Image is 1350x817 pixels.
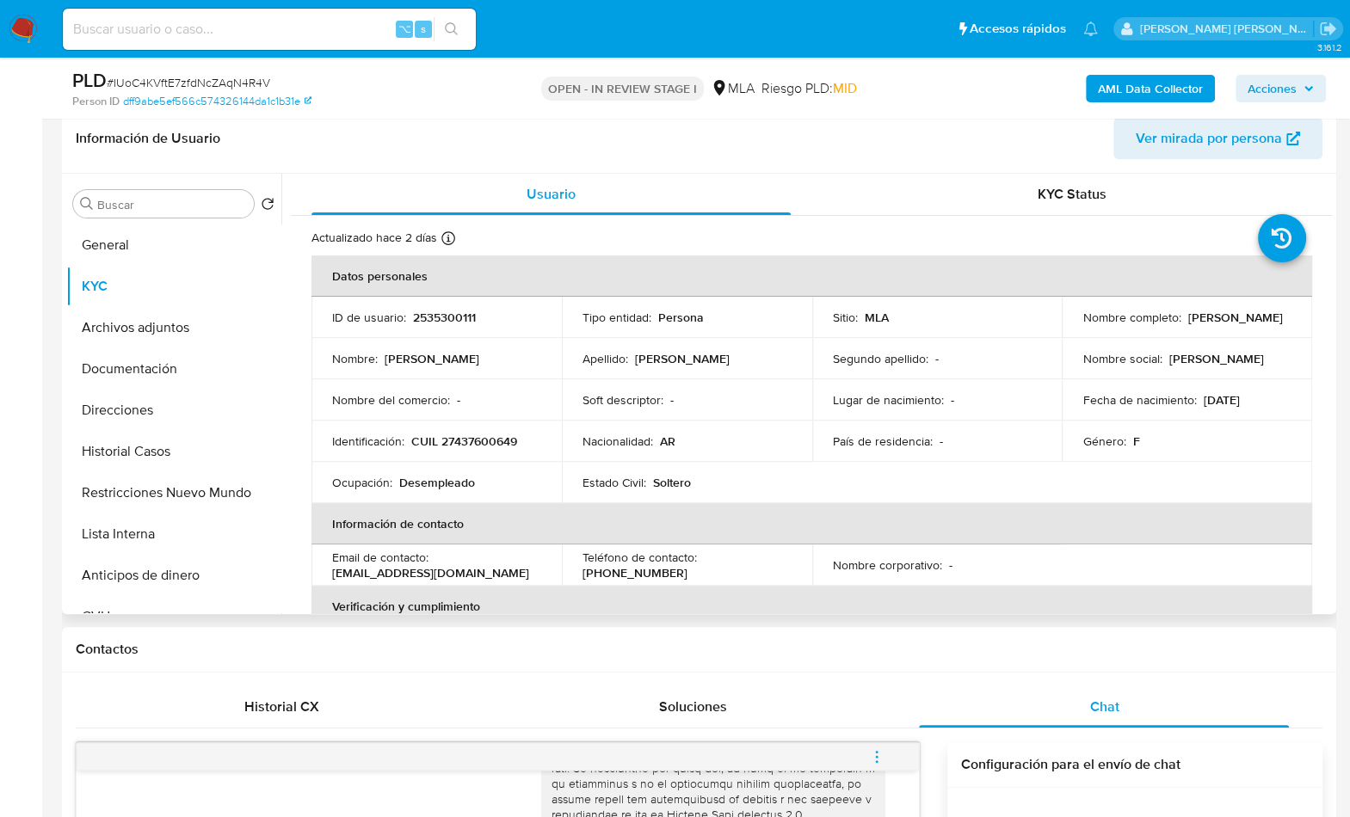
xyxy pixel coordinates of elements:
button: Direcciones [66,390,281,431]
p: Email de contacto : [332,550,428,565]
a: Salir [1319,20,1337,38]
button: AML Data Collector [1086,75,1215,102]
button: Acciones [1236,75,1326,102]
p: - [670,392,674,408]
p: Ocupación : [332,475,392,490]
button: Archivos adjuntos [66,307,281,348]
button: Ver mirada por persona [1113,118,1322,159]
a: dff9abe5ef566c574326144da1c1b31e [123,94,311,109]
p: [PERSON_NAME] [1187,310,1282,325]
button: Lista Interna [66,513,281,555]
p: OPEN - IN REVIEW STAGE I [541,77,704,101]
input: Buscar [97,197,247,212]
span: Riesgo PLD: [761,79,857,98]
p: Persona [658,310,704,325]
button: search-icon [434,17,469,41]
span: s [421,21,426,37]
p: Estado Civil : [583,475,646,490]
input: Buscar usuario o caso... [63,18,476,40]
span: Chat [1089,697,1119,716]
p: Actualizado hace 2 días [311,230,437,246]
p: Nombre social : [1082,351,1162,366]
p: [EMAIL_ADDRESS][DOMAIN_NAME] [332,565,529,580]
p: F [1132,433,1139,449]
button: menu-action [848,736,905,777]
p: jian.marin@mercadolibre.com [1140,21,1314,37]
button: Buscar [80,197,94,211]
p: Lugar de nacimiento : [833,392,944,408]
button: General [66,224,281,266]
p: Apellido : [583,351,628,366]
span: Soluciones [659,697,727,716]
button: CVU [66,596,281,637]
p: AR [660,433,675,449]
th: Datos personales [311,255,1312,297]
span: Historial CX [244,697,319,716]
button: KYC [66,266,281,307]
p: - [457,392,460,408]
p: Sitio : [833,310,858,325]
th: Información de contacto [311,503,1312,544]
span: # IUoC4KVftE7zfdNcZAqN4R4V [107,74,270,91]
p: Soft descriptor : [583,392,663,408]
h1: Información de Usuario [76,130,220,147]
p: [PERSON_NAME] [1168,351,1263,366]
span: 3.161.2 [1316,40,1341,54]
p: Nombre : [332,351,378,366]
b: PLD [72,66,107,94]
span: Usuario [527,184,576,204]
p: Tipo entidad : [583,310,651,325]
p: Nombre del comercio : [332,392,450,408]
p: Nombre completo : [1082,310,1180,325]
p: Nacionalidad : [583,433,653,449]
span: Acciones [1248,75,1297,102]
p: País de residencia : [833,433,933,449]
p: Fecha de nacimiento : [1082,392,1196,408]
h3: Configuración para el envío de chat [961,756,1309,773]
button: Anticipos de dinero [66,555,281,596]
p: Nombre corporativo : [833,557,942,573]
p: CUIL 27437600649 [411,433,517,449]
p: Desempleado [399,475,475,490]
th: Verificación y cumplimiento [311,586,1312,627]
button: Restricciones Nuevo Mundo [66,472,281,513]
b: AML Data Collector [1098,75,1203,102]
p: Género : [1082,433,1125,449]
span: MID [833,78,857,98]
p: [PHONE_NUMBER] [583,565,687,580]
button: Volver al orden por defecto [261,197,274,216]
div: MLA [711,79,755,98]
h1: Contactos [76,641,1322,658]
p: ID de usuario : [332,310,406,325]
span: Ver mirada por persona [1136,118,1282,159]
p: Soltero [653,475,691,490]
p: [PERSON_NAME] [385,351,479,366]
p: Segundo apellido : [833,351,928,366]
button: Historial Casos [66,431,281,472]
span: Accesos rápidos [970,20,1066,38]
b: Person ID [72,94,120,109]
p: - [940,433,943,449]
p: Teléfono de contacto : [583,550,697,565]
p: - [949,557,952,573]
p: [DATE] [1203,392,1239,408]
span: KYC Status [1038,184,1107,204]
p: - [951,392,954,408]
p: Identificación : [332,433,404,449]
p: - [935,351,939,366]
a: Notificaciones [1083,21,1098,36]
button: Documentación [66,348,281,390]
p: [PERSON_NAME] [635,351,730,366]
p: 2535300111 [413,310,476,325]
span: ⌥ [398,21,410,37]
p: MLA [865,310,889,325]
